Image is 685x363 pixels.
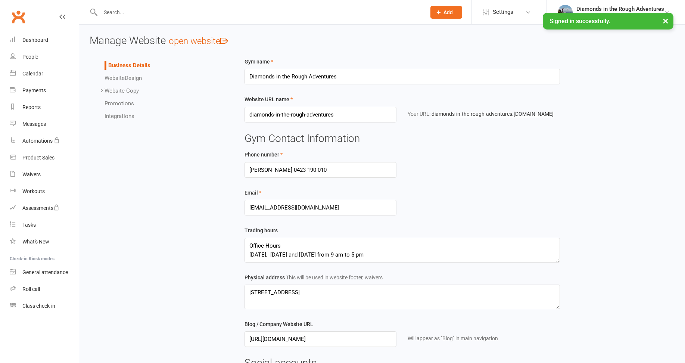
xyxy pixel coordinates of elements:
[22,188,45,194] div: Workouts
[10,233,79,250] a: What's New
[245,95,293,103] label: Website URL name
[105,75,125,81] span: Website
[22,104,41,110] div: Reports
[10,281,79,298] a: Roll call
[10,200,79,217] a: Assessments
[10,49,79,65] a: People
[576,12,664,19] div: Diamonds in the Rough Adventures
[576,6,664,12] div: Diamonds in the Rough Adventures
[10,65,79,82] a: Calendar
[10,298,79,314] a: Class kiosk mode
[245,151,283,159] label: Phone number
[90,35,675,47] h3: Manage Website
[105,113,134,120] a: Integrations
[22,121,46,127] div: Messages
[245,238,560,263] textarea: Office Hours [DATE], [DATE] and [DATE] from 9 am to 5 pm
[659,13,672,29] button: ×
[493,4,513,21] span: Settings
[22,239,49,245] div: What's New
[22,222,36,228] div: Tasks
[98,7,421,18] input: Search...
[245,273,383,282] label: Physical address
[105,87,139,94] a: Website Copy
[22,71,43,77] div: Calendar
[10,32,79,49] a: Dashboard
[408,110,560,118] div: Your URL:
[10,264,79,281] a: General attendance kiosk mode
[22,54,38,60] div: People
[10,99,79,116] a: Reports
[10,133,79,149] a: Automations
[22,171,41,177] div: Waivers
[408,334,560,342] div: Will appear as "Blog" in main navigation
[245,226,278,235] label: Trading hours
[22,155,55,161] div: Product Sales
[245,320,313,328] label: Blog / Company Website URL
[22,138,53,144] div: Automations
[9,7,28,26] a: Clubworx
[245,58,273,66] label: Gym name
[105,75,142,81] a: WebsiteDesign
[10,166,79,183] a: Waivers
[245,331,396,347] input: http://example.com
[245,285,560,309] textarea: [STREET_ADDRESS]
[22,303,55,309] div: Class check-in
[245,189,261,197] label: Email
[443,9,453,15] span: Add
[22,87,46,93] div: Payments
[10,116,79,133] a: Messages
[105,100,134,107] a: Promotions
[169,36,228,46] a: open website
[22,37,48,43] div: Dashboard
[10,183,79,200] a: Workouts
[10,149,79,166] a: Product Sales
[558,5,573,20] img: thumb_image1543975352.png
[22,205,59,211] div: Assessments
[432,111,554,117] a: diamonds-in-the-rough-adventures.[DOMAIN_NAME]
[286,274,383,280] span: This will be used in website footer, waivers
[430,6,462,19] button: Add
[10,82,79,99] a: Payments
[245,133,560,145] h3: Gym Contact Information
[10,217,79,233] a: Tasks
[108,62,150,69] a: Business Details
[22,269,68,275] div: General attendance
[549,18,610,25] span: Signed in successfully.
[22,286,40,292] div: Roll call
